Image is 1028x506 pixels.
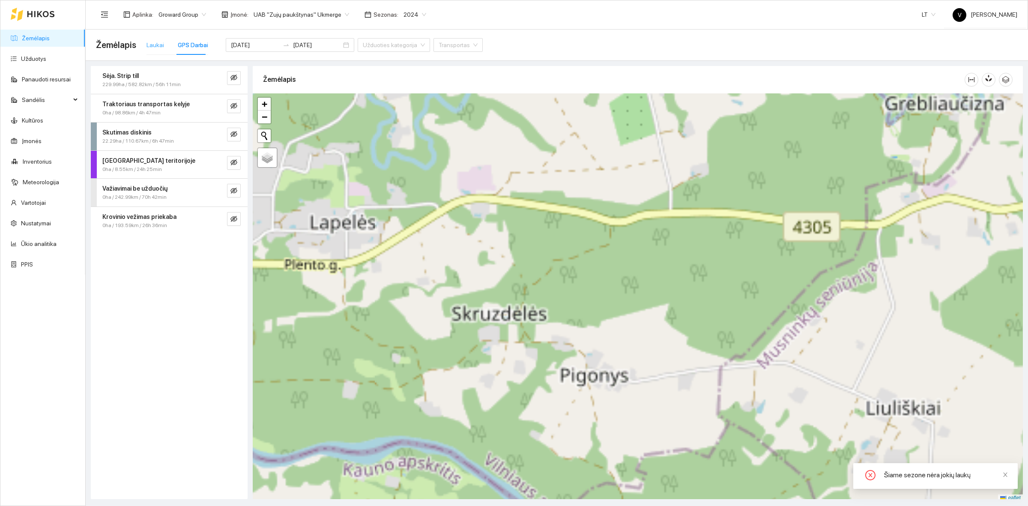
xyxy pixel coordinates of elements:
div: Žemėlapis [263,67,965,92]
a: Layers [258,148,277,167]
div: GPS Darbai [178,40,208,50]
span: calendar [365,11,371,18]
a: Leaflet [1000,495,1021,501]
a: Užduotys [21,55,46,62]
a: Inventorius [23,158,52,165]
div: Sėja. Strip till229.99ha / 582.82km / 56h 11mineye-invisible [91,66,248,94]
span: 0ha / 193.59km / 26h 36min [102,222,167,230]
span: close-circle [865,470,876,482]
strong: [GEOGRAPHIC_DATA] teritorijoje [102,157,195,164]
span: 0ha / 8.55km / 24h 25min [102,165,162,174]
a: Ūkio analitika [21,240,57,247]
span: 229.99ha / 582.82km / 56h 11min [102,81,181,89]
button: Initiate a new search [258,129,271,142]
div: Skutimas diskinis22.29ha / 110.67km / 6h 47mineye-invisible [91,123,248,150]
span: [PERSON_NAME] [953,11,1017,18]
span: 22.29ha / 110.67km / 6h 47min [102,137,174,145]
a: Žemėlapis [22,35,50,42]
a: Nustatymai [21,220,51,227]
a: Meteorologija [23,179,59,186]
button: column-width [965,73,978,87]
span: close [1002,472,1008,478]
span: Žemėlapis [96,38,136,52]
span: layout [123,11,130,18]
div: Krovinio vežimas priekaba0ha / 193.59km / 26h 36mineye-invisible [91,207,248,235]
button: eye-invisible [227,212,241,226]
span: UAB "Zujų paukštynas" Ukmerge [254,8,349,21]
a: Panaudoti resursai [22,76,71,83]
div: [GEOGRAPHIC_DATA] teritorijoje0ha / 8.55km / 24h 25mineye-invisible [91,151,248,179]
span: 0ha / 98.86km / 4h 47min [102,109,161,117]
span: − [262,111,267,122]
span: to [283,42,290,48]
input: Pradžios data [231,40,279,50]
span: Groward Group [158,8,206,21]
input: Pabaigos data [293,40,341,50]
span: eye-invisible [230,216,237,224]
strong: Skutimas diskinis [102,129,152,136]
strong: Sėja. Strip till [102,72,139,79]
a: Kultūros [22,117,43,124]
span: 0ha / 242.99km / 70h 42min [102,193,167,201]
div: Laukai [146,40,164,50]
span: Sezonas : [374,10,398,19]
button: eye-invisible [227,71,241,85]
a: Zoom in [258,98,271,111]
span: LT [922,8,935,21]
button: eye-invisible [227,156,241,170]
button: eye-invisible [227,99,241,113]
a: Įmonės [22,138,42,144]
span: eye-invisible [230,74,237,82]
span: eye-invisible [230,159,237,167]
span: Aplinka : [132,10,153,19]
span: eye-invisible [230,131,237,139]
span: + [262,99,267,109]
span: Įmonė : [230,10,248,19]
strong: Krovinio vežimas priekaba [102,213,176,220]
button: menu-fold [96,6,113,23]
div: Traktoriaus transportas kelyje0ha / 98.86km / 4h 47mineye-invisible [91,94,248,122]
span: column-width [965,76,978,83]
a: Vartotojai [21,199,46,206]
span: Sandėlis [22,91,71,108]
button: eye-invisible [227,128,241,141]
span: eye-invisible [230,187,237,195]
span: menu-fold [101,11,108,18]
span: V [958,8,962,22]
strong: Traktoriaus transportas kelyje [102,101,190,108]
div: Šiame sezone nėra jokių laukų [884,470,1007,480]
span: 2024 [403,8,426,21]
button: eye-invisible [227,184,241,198]
strong: Važiavimai be užduočių [102,185,167,192]
div: Važiavimai be užduočių0ha / 242.99km / 70h 42mineye-invisible [91,179,248,207]
span: swap-right [283,42,290,48]
a: PPIS [21,261,33,268]
span: eye-invisible [230,102,237,111]
a: Zoom out [258,111,271,123]
span: shop [221,11,228,18]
